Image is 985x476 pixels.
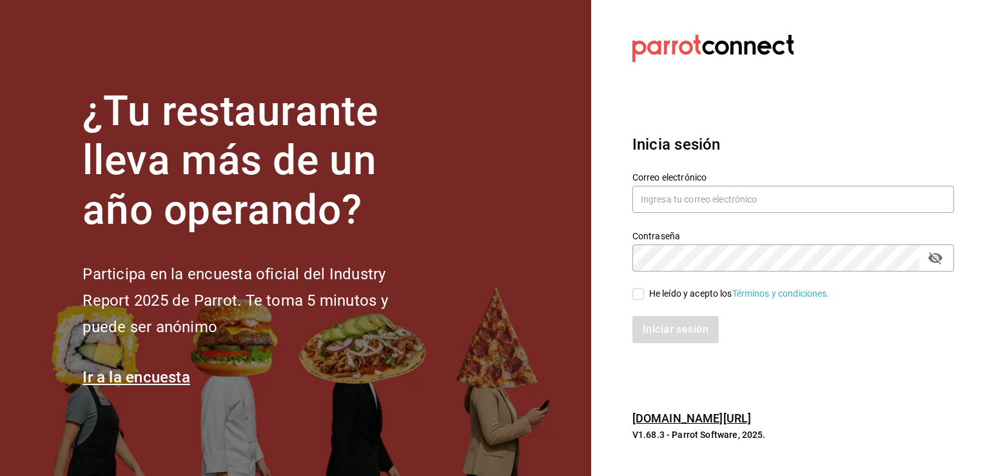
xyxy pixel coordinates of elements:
h2: Participa en la encuesta oficial del Industry Report 2025 de Parrot. Te toma 5 minutos y puede se... [83,261,431,340]
a: Ir a la encuesta [83,368,190,386]
p: V1.68.3 - Parrot Software, 2025. [632,428,954,441]
label: Correo electrónico [632,172,954,181]
h3: Inicia sesión [632,133,954,156]
label: Contraseña [632,231,954,240]
div: He leído y acepto los [649,287,830,301]
a: [DOMAIN_NAME][URL] [632,412,751,425]
a: Términos y condiciones. [732,288,830,299]
h1: ¿Tu restaurante lleva más de un año operando? [83,87,431,235]
button: passwordField [924,247,946,269]
input: Ingresa tu correo electrónico [632,186,954,213]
